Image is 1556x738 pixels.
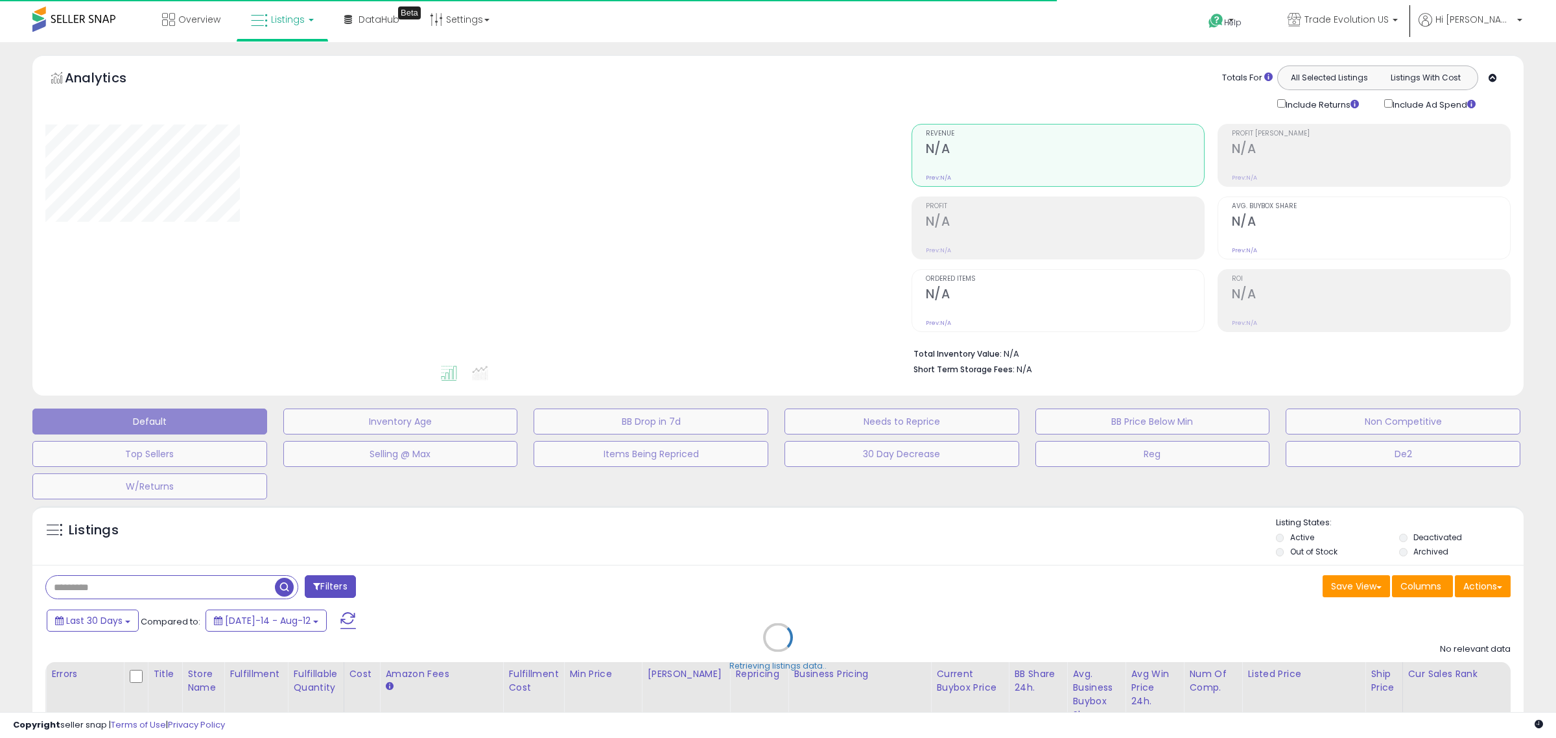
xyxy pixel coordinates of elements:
button: Default [32,409,267,434]
small: Prev: N/A [926,246,951,254]
button: Inventory Age [283,409,518,434]
button: Listings With Cost [1377,69,1474,86]
small: Prev: N/A [1232,174,1257,182]
h2: N/A [1232,214,1510,232]
button: W/Returns [32,473,267,499]
span: Listings [271,13,305,26]
b: Total Inventory Value: [914,348,1002,359]
span: Profit [926,203,1204,210]
div: Tooltip anchor [398,6,421,19]
h2: N/A [1232,141,1510,159]
div: Retrieving listings data.. [729,660,827,672]
span: Overview [178,13,220,26]
button: Selling @ Max [283,441,518,467]
span: Profit [PERSON_NAME] [1232,130,1510,137]
strong: Copyright [13,719,60,731]
button: BB Drop in 7d [534,409,768,434]
div: Include Returns [1267,97,1374,111]
span: Avg. Buybox Share [1232,203,1510,210]
span: Help [1224,17,1242,28]
span: ROI [1232,276,1510,283]
button: Items Being Repriced [534,441,768,467]
button: Needs to Reprice [784,409,1019,434]
b: Short Term Storage Fees: [914,364,1015,375]
small: Prev: N/A [926,174,951,182]
button: Top Sellers [32,441,267,467]
span: Ordered Items [926,276,1204,283]
button: De2 [1286,441,1520,467]
small: Prev: N/A [926,319,951,327]
i: Get Help [1208,13,1224,29]
small: Prev: N/A [1232,319,1257,327]
small: Prev: N/A [1232,246,1257,254]
div: Include Ad Spend [1374,97,1496,111]
button: 30 Day Decrease [784,441,1019,467]
span: Hi [PERSON_NAME] [1435,13,1513,26]
span: Revenue [926,130,1204,137]
button: All Selected Listings [1281,69,1378,86]
a: Help [1198,3,1267,42]
a: Hi [PERSON_NAME] [1419,13,1522,42]
div: seller snap | | [13,719,225,732]
span: Trade Evolution US [1304,13,1389,26]
div: Totals For [1222,72,1273,84]
span: DataHub [359,13,399,26]
span: N/A [1017,363,1032,375]
button: Reg [1035,441,1270,467]
button: BB Price Below Min [1035,409,1270,434]
li: N/A [914,345,1501,361]
button: Non Competitive [1286,409,1520,434]
h2: N/A [926,214,1204,232]
h2: N/A [926,141,1204,159]
h5: Analytics [65,69,152,90]
h2: N/A [1232,287,1510,304]
h2: N/A [926,287,1204,304]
